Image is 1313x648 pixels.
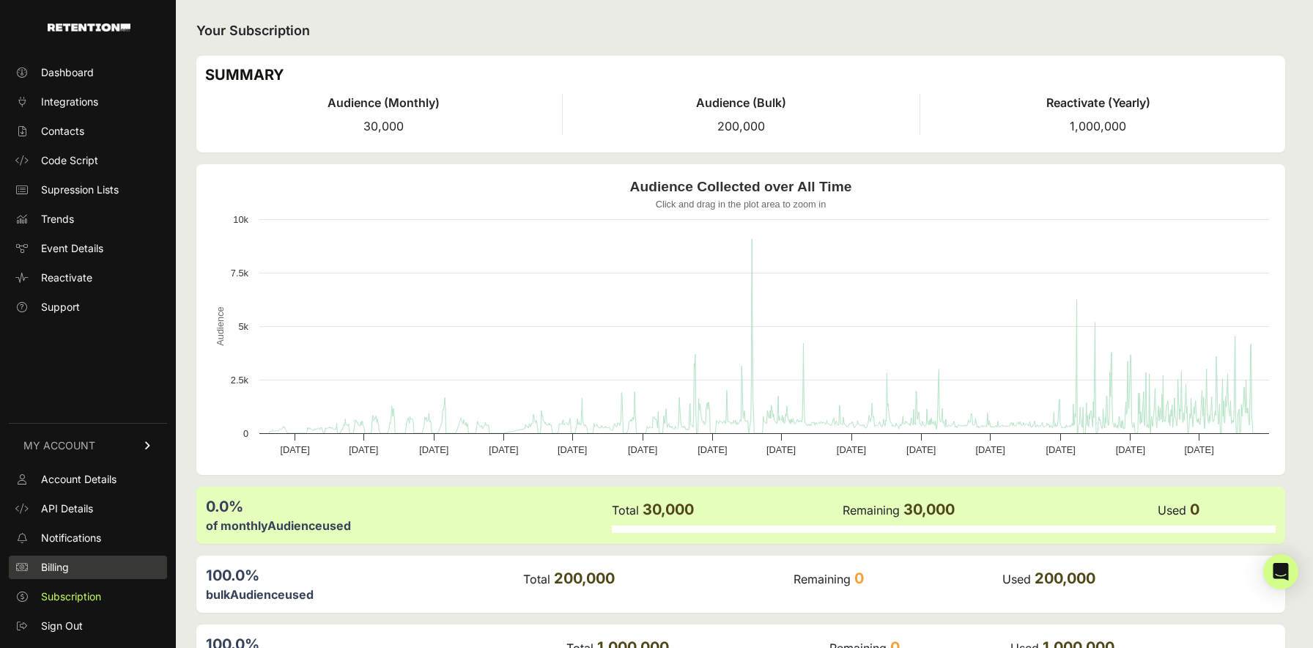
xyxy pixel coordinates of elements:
[9,61,167,84] a: Dashboard
[280,444,309,455] text: [DATE]
[698,444,727,455] text: [DATE]
[9,119,167,143] a: Contacts
[9,468,167,491] a: Account Details
[612,503,639,518] label: Total
[41,472,116,487] span: Account Details
[41,212,74,227] span: Trends
[1070,119,1126,133] span: 1,000,000
[233,214,248,225] text: 10k
[9,423,167,468] a: MY ACCOUNT
[1035,570,1095,587] span: 200,000
[1263,554,1298,589] div: Open Intercom Messenger
[523,572,550,586] label: Total
[41,241,103,256] span: Event Details
[41,183,119,197] span: Supression Lists
[9,149,167,172] a: Code Script
[196,21,1285,41] h2: Your Subscription
[554,570,615,587] span: 200,000
[215,306,226,345] text: Audience
[1158,503,1186,518] label: Used
[843,503,900,518] label: Remaining
[349,444,378,455] text: [DATE]
[41,560,69,575] span: Billing
[643,501,694,518] span: 30,000
[41,300,80,314] span: Support
[41,270,92,285] span: Reactivate
[854,570,864,587] span: 0
[9,266,167,290] a: Reactivate
[205,94,562,111] h4: Audience (Monthly)
[9,237,167,260] a: Event Details
[363,119,404,133] span: 30,000
[1116,444,1145,455] text: [DATE]
[41,531,101,545] span: Notifications
[41,589,101,604] span: Subscription
[243,428,248,439] text: 0
[976,444,1005,455] text: [DATE]
[9,295,167,319] a: Support
[9,526,167,550] a: Notifications
[9,178,167,202] a: Supression Lists
[558,444,587,455] text: [DATE]
[717,119,765,133] span: 200,000
[837,444,866,455] text: [DATE]
[9,556,167,579] a: Billing
[41,153,98,168] span: Code Script
[267,518,322,533] label: Audience
[23,438,95,453] span: MY ACCOUNT
[630,179,852,194] text: Audience Collected over All Time
[41,619,83,633] span: Sign Out
[1002,572,1031,586] label: Used
[206,565,522,586] div: 100.0%
[9,90,167,114] a: Integrations
[205,65,1276,85] h3: SUMMARY
[794,572,851,586] label: Remaining
[628,444,657,455] text: [DATE]
[231,268,249,279] text: 7.5k
[419,444,448,455] text: [DATE]
[563,94,919,111] h4: Audience (Bulk)
[1190,501,1199,518] span: 0
[238,321,248,332] text: 5k
[1184,444,1213,455] text: [DATE]
[41,95,98,109] span: Integrations
[205,173,1276,466] svg: Audience Collected over All Time
[906,444,936,455] text: [DATE]
[766,444,796,455] text: [DATE]
[9,614,167,638] a: Sign Out
[489,444,518,455] text: [DATE]
[903,501,955,518] span: 30,000
[41,501,93,516] span: API Details
[231,375,249,386] text: 2.5k
[1046,444,1076,455] text: [DATE]
[9,207,167,231] a: Trends
[206,496,610,517] div: 0.0%
[41,124,84,139] span: Contacts
[9,497,167,520] a: API Details
[41,65,94,80] span: Dashboard
[656,199,826,210] text: Click and drag in the plot area to zoom in
[230,587,285,602] label: Audience
[48,23,130,32] img: Retention.com
[9,585,167,608] a: Subscription
[206,586,522,603] div: bulk used
[920,94,1276,111] h4: Reactivate (Yearly)
[206,517,610,534] div: of monthly used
